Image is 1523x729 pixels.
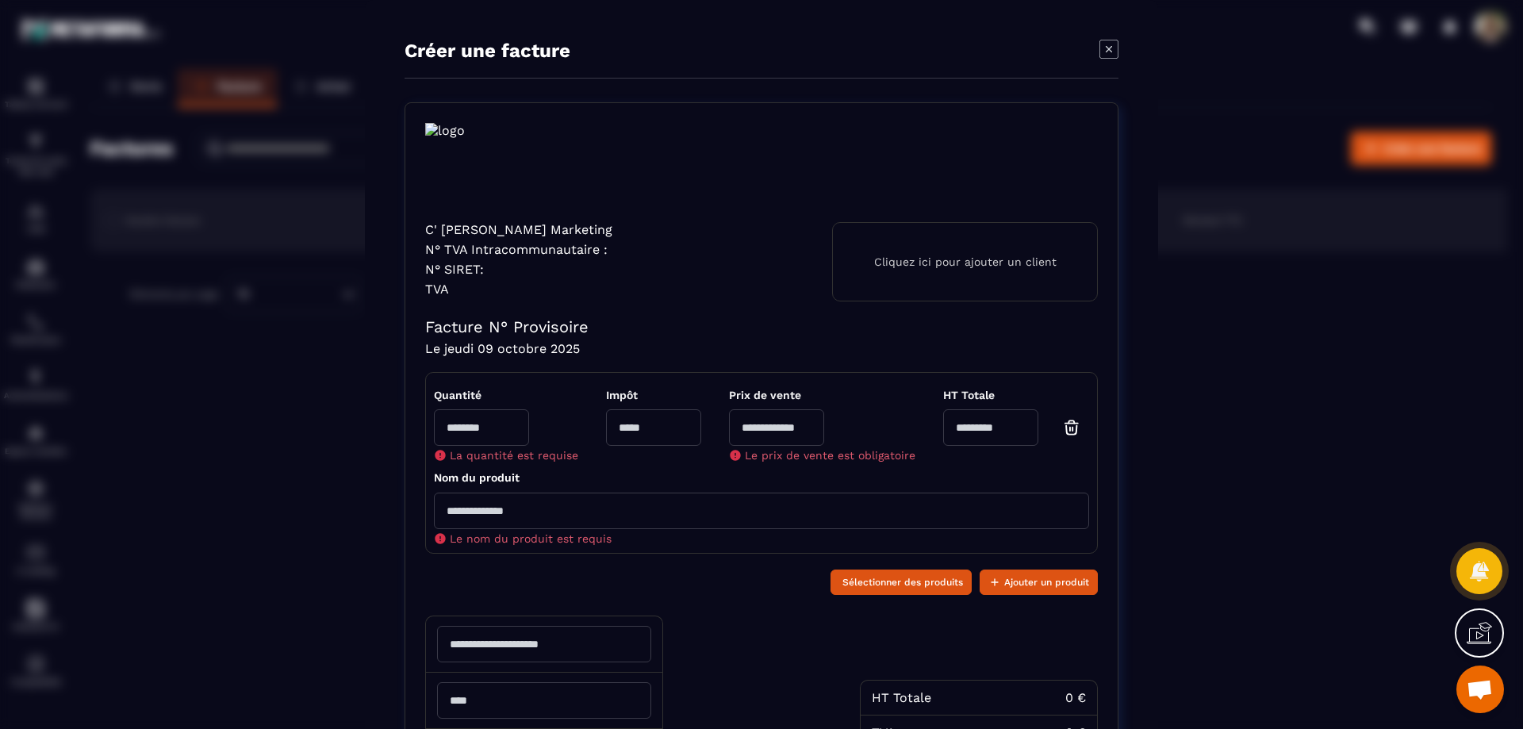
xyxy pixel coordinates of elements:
[1456,666,1504,713] div: Ouvrir le chat
[745,449,915,462] span: Le prix de vente est obligatoire
[434,471,520,484] span: Nom du produit
[450,449,578,462] span: La quantité est requise
[425,317,1098,336] h4: Facture N° Provisoire
[405,40,570,62] p: Créer une facture
[729,389,915,401] span: Prix de vente
[842,574,963,590] span: Sélectionner des produits
[425,242,612,257] p: N° TVA Intracommunautaire :
[874,255,1057,268] p: Cliquez ici pour ajouter un client
[425,341,1098,356] h4: Le jeudi 09 octobre 2025
[425,222,612,237] p: C' [PERSON_NAME] Marketing
[450,532,612,545] span: Le nom du produit est requis
[606,389,701,401] span: Impôt
[872,690,931,705] div: HT Totale
[980,570,1098,595] button: Ajouter un produit
[425,123,623,222] img: logo
[434,389,578,401] span: Quantité
[425,262,612,277] p: N° SIRET:
[831,570,972,595] button: Sélectionner des produits
[1065,690,1086,705] div: 0 €
[943,389,1089,401] span: HT Totale
[1004,574,1089,590] span: Ajouter un produit
[425,282,612,297] p: TVA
